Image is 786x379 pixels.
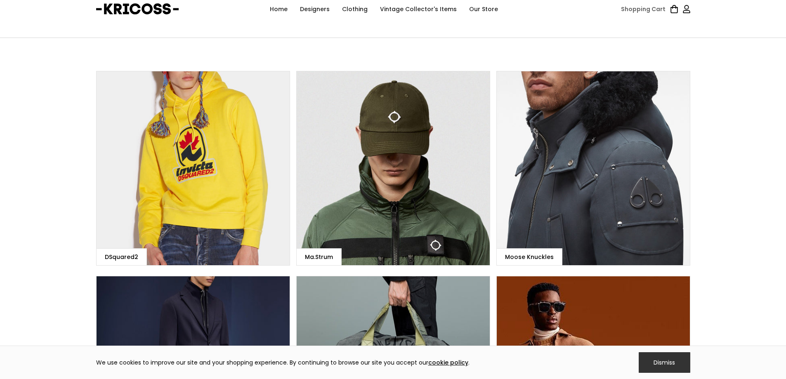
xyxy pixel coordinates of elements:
a: DSquared2 [96,71,290,266]
a: Moose Knuckles [496,71,690,266]
div: Dismiss [639,352,690,373]
div: Moose Knuckles [505,253,554,261]
div: Shopping Cart [621,5,666,13]
a: Ma.strum [296,71,490,266]
div: Ma.strum [305,253,333,261]
a: cookie policy [428,358,468,367]
div: We use cookies to improve our site and your shopping experience. By continuing to browse our site... [96,358,470,367]
div: DSquared2 [105,253,138,261]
